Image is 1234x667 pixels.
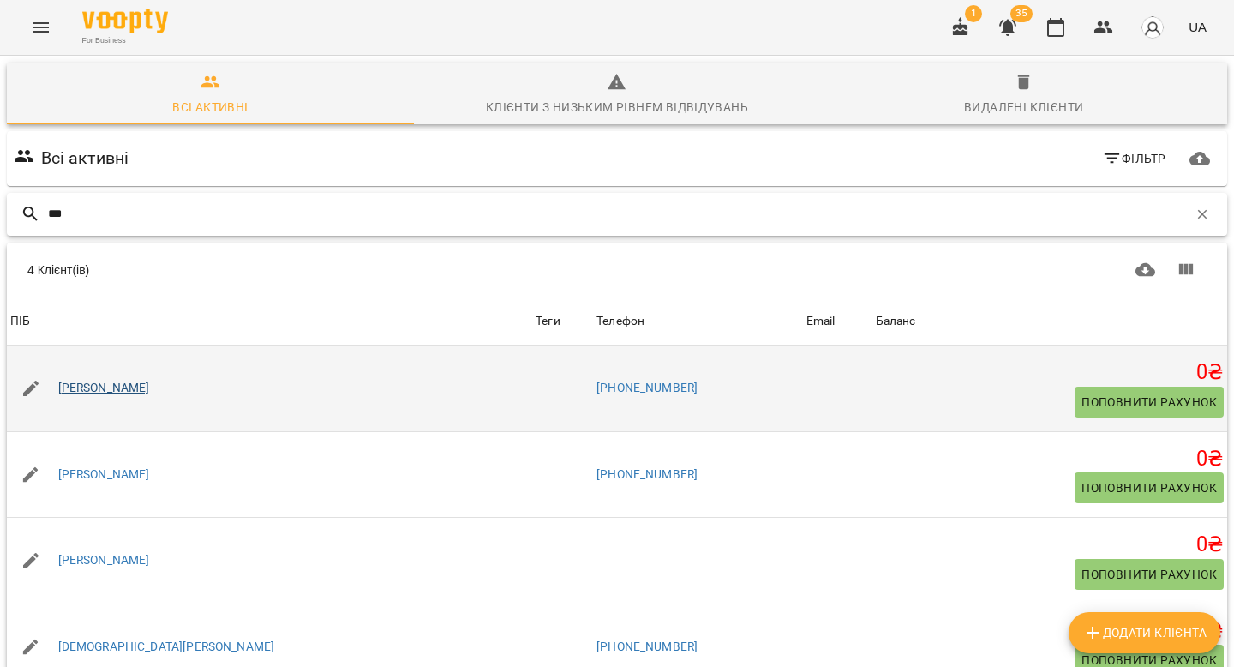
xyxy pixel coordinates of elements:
a: [PERSON_NAME] [58,552,150,569]
span: Поповнити рахунок [1081,564,1217,585]
div: Email [806,311,836,332]
button: Поповнити рахунок [1075,559,1224,590]
span: 35 [1010,5,1033,22]
div: Клієнти з низьким рівнем відвідувань [486,97,748,117]
span: Поповнити рахунок [1081,392,1217,412]
span: Email [806,311,869,332]
button: Фільтр [1095,143,1173,174]
div: Баланс [876,311,916,332]
a: [PHONE_NUMBER] [596,640,698,653]
div: Телефон [596,311,644,332]
img: Voopty Logo [82,9,168,33]
div: Sort [806,311,836,332]
span: For Business [82,35,168,46]
h5: 0 ₴ [876,532,1224,558]
span: ПІБ [10,311,529,332]
div: Теги [536,311,590,332]
div: Всі активні [172,97,248,117]
span: Поповнити рахунок [1081,478,1217,498]
span: Додати клієнта [1082,622,1207,643]
h5: 0 ₴ [876,359,1224,386]
div: Table Toolbar [7,243,1227,297]
a: [PHONE_NUMBER] [596,467,698,481]
div: Видалені клієнти [964,97,1083,117]
button: UA [1182,11,1213,43]
div: Sort [876,311,916,332]
span: Баланс [876,311,1224,332]
button: Menu [21,7,62,48]
a: [PERSON_NAME] [58,466,150,484]
span: Телефон [596,311,799,332]
div: 4 Клієнт(ів) [27,261,608,279]
div: ПІБ [10,311,30,332]
button: Додати клієнта [1069,612,1220,653]
h5: 0 ₴ [876,618,1224,645]
div: Sort [10,311,30,332]
a: [PERSON_NAME] [58,380,150,397]
a: [PHONE_NUMBER] [596,381,698,394]
img: avatar_s.png [1141,15,1165,39]
span: UA [1189,18,1207,36]
div: Sort [596,311,644,332]
span: Фільтр [1102,148,1166,169]
h6: Всі активні [41,145,129,171]
button: Показати колонки [1165,249,1207,291]
button: Завантажити CSV [1125,249,1166,291]
span: 1 [965,5,982,22]
button: Поповнити рахунок [1075,472,1224,503]
h5: 0 ₴ [876,446,1224,472]
a: [DEMOGRAPHIC_DATA][PERSON_NAME] [58,639,275,656]
button: Поповнити рахунок [1075,387,1224,418]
